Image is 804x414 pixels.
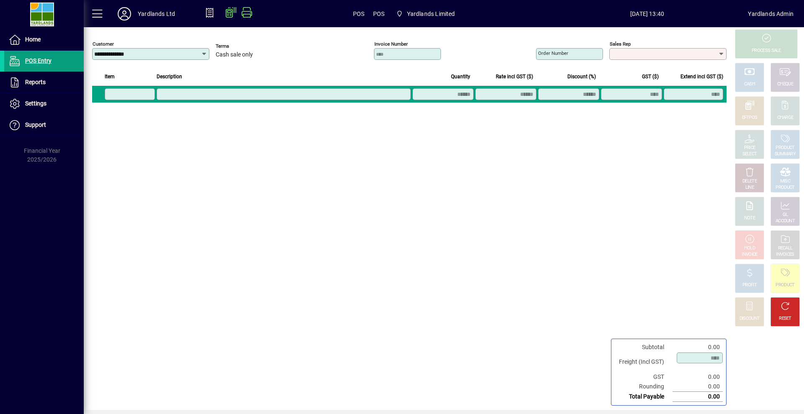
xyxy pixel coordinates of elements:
[25,100,46,107] span: Settings
[538,50,568,56] mat-label: Order number
[353,7,365,21] span: POS
[25,57,52,64] span: POS Entry
[673,382,723,392] td: 0.00
[778,245,793,252] div: RECALL
[742,282,757,288] div: PROFIT
[615,382,673,392] td: Rounding
[105,72,115,81] span: Item
[451,72,470,81] span: Quantity
[4,72,84,93] a: Reports
[216,44,266,49] span: Terms
[776,252,794,258] div: INVOICES
[138,7,175,21] div: Yardlands Ltd
[216,51,253,58] span: Cash sale only
[642,72,659,81] span: GST ($)
[740,316,760,322] div: DISCOUNT
[615,392,673,402] td: Total Payable
[744,145,755,151] div: PRICE
[496,72,533,81] span: Rate incl GST ($)
[742,252,757,258] div: INVOICE
[673,342,723,352] td: 0.00
[776,145,794,151] div: PRODUCT
[744,81,755,87] div: CASH
[157,72,182,81] span: Description
[776,282,794,288] div: PRODUCT
[93,41,114,47] mat-label: Customer
[783,212,788,218] div: GL
[673,392,723,402] td: 0.00
[776,185,794,191] div: PRODUCT
[373,7,385,21] span: POS
[742,151,757,157] div: SELECT
[407,7,455,21] span: Yardlands Limited
[4,93,84,114] a: Settings
[615,352,673,372] td: Freight (Incl GST)
[25,79,46,85] span: Reports
[779,316,791,322] div: RESET
[742,115,758,121] div: EFTPOS
[680,72,723,81] span: Extend incl GST ($)
[25,36,41,43] span: Home
[615,372,673,382] td: GST
[610,41,631,47] mat-label: Sales rep
[780,178,790,185] div: MISC
[673,372,723,382] td: 0.00
[374,41,408,47] mat-label: Invoice number
[25,121,46,128] span: Support
[776,218,795,224] div: ACCOUNT
[742,178,757,185] div: DELETE
[111,6,138,21] button: Profile
[775,151,796,157] div: SUMMARY
[744,215,755,221] div: NOTE
[748,7,794,21] div: Yardlands Admin
[777,81,793,87] div: CHEQUE
[393,6,458,21] span: Yardlands Limited
[752,48,781,54] div: PROCESS SALE
[546,7,748,21] span: [DATE] 13:40
[745,185,754,191] div: LINE
[615,342,673,352] td: Subtotal
[744,245,755,252] div: HOLD
[567,72,596,81] span: Discount (%)
[4,29,84,50] a: Home
[777,115,794,121] div: CHARGE
[4,115,84,136] a: Support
